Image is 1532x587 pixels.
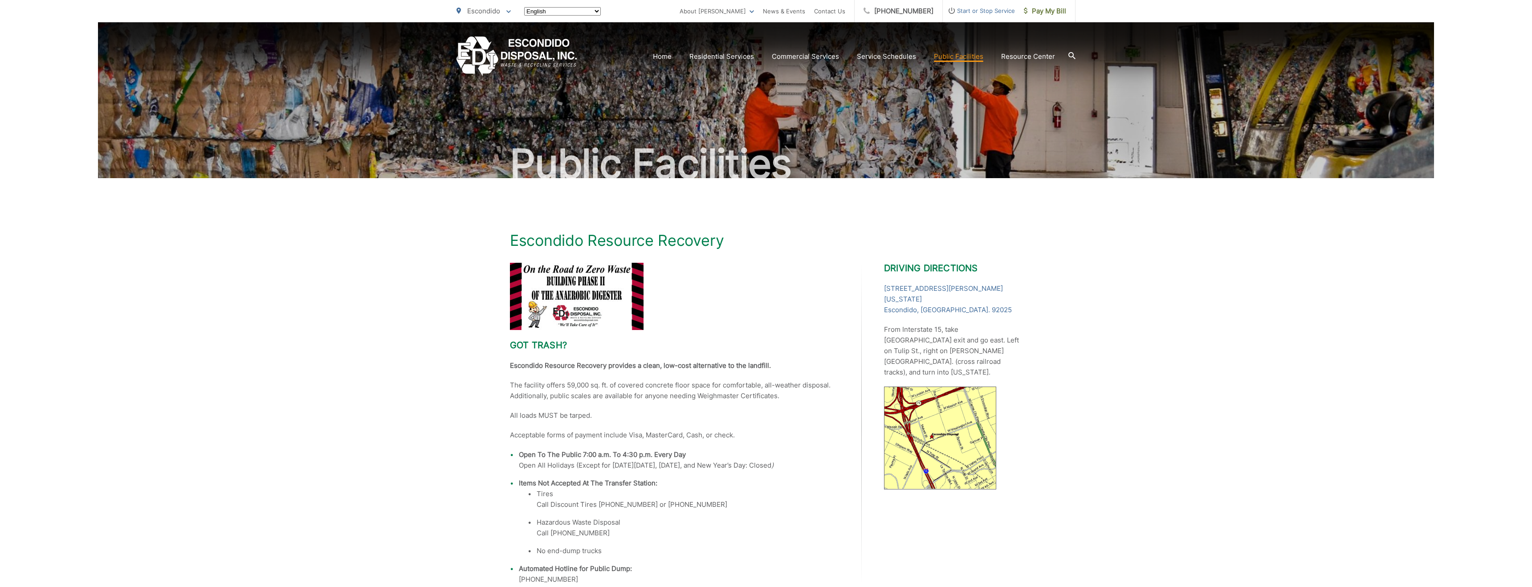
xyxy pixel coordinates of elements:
[510,380,839,401] p: The facility offers 59,000 sq. ft. of covered concrete floor space for comfortable, all-weather d...
[519,479,657,487] strong: Items Not Accepted At The Transfer Station:
[1024,6,1066,16] span: Pay My Bill
[510,361,771,370] strong: Escondido Resource Recovery provides a clean, low-cost alternative to the landfill.
[519,564,632,573] strong: Automated Hotline for Public Dump:
[456,142,1076,186] h2: Public Facilities
[771,461,774,469] em: )
[524,7,601,16] select: Select a language
[510,340,839,351] h2: Got trash?
[653,51,672,62] a: Home
[510,410,839,421] p: All loads MUST be tarped.
[689,51,754,62] a: Residential Services
[884,263,1022,273] h2: Driving Directions
[763,6,805,16] a: News & Events
[1001,51,1055,62] a: Resource Center
[884,387,996,489] img: image
[537,517,839,538] li: Call [PHONE_NUMBER]
[884,283,1022,315] a: [STREET_ADDRESS][PERSON_NAME][US_STATE]Escondido, [GEOGRAPHIC_DATA]. 92025
[814,6,845,16] a: Contact Us
[456,37,577,76] a: EDCD logo. Return to the homepage.
[857,51,916,62] a: Service Schedules
[772,51,839,62] a: Commercial Services
[537,489,839,510] li: Tires Call Discount Tires [PHONE_NUMBER] or [PHONE_NUMBER]
[519,449,839,471] li: Open All Holidays (Except for [DATE][DATE], [DATE], and New Year’s Day: Closed
[884,324,1022,378] p: From Interstate 15, take [GEOGRAPHIC_DATA] exit and go east. Left on Tulip St., right on [PERSON_...
[537,518,620,526] span: Hazardous Waste Disposal
[537,546,602,555] span: No end-dump trucks
[934,51,983,62] a: Public Facilities
[680,6,754,16] a: About [PERSON_NAME]
[519,450,686,459] strong: Open To The Public 7:00 a.m. To 4:30 p.m. Every Day
[510,232,1022,249] h1: Escondido Resource Recovery
[519,563,839,585] li: [PHONE_NUMBER]
[510,430,839,440] p: Acceptable forms of payment include Visa, MasterCard, Cash, or check.
[467,7,500,15] span: Escondido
